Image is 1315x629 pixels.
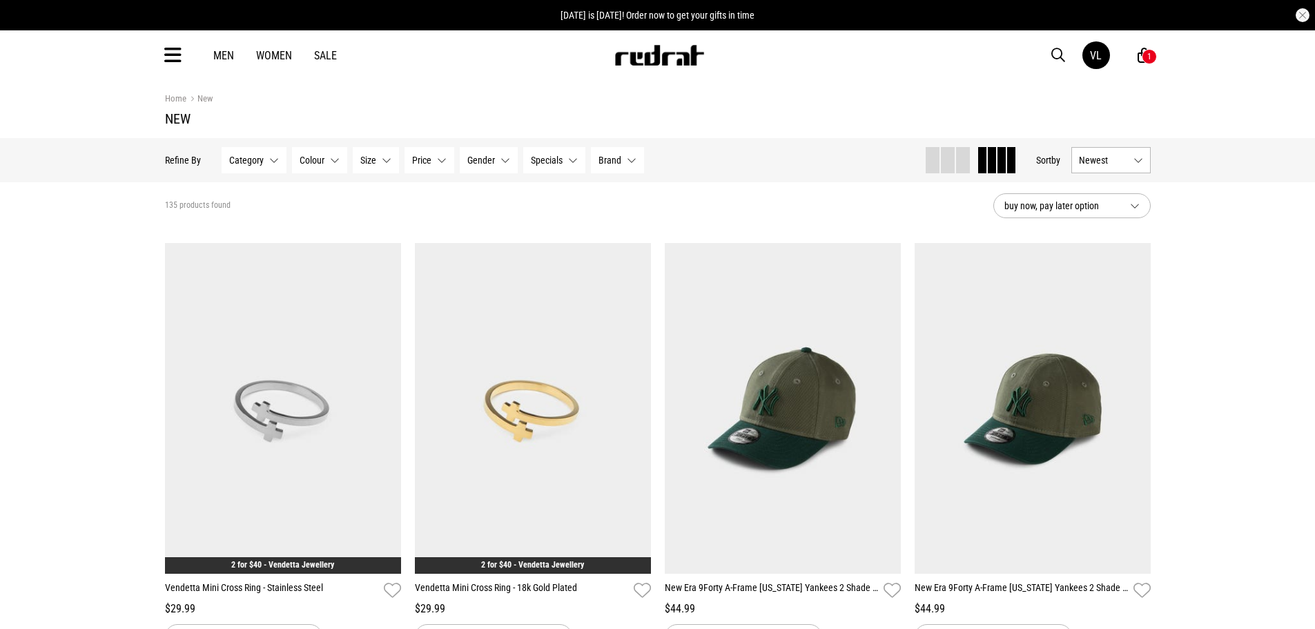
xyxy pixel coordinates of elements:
[915,601,1151,617] div: $44.99
[229,155,264,166] span: Category
[614,45,705,66] img: Redrat logo
[1147,52,1151,61] div: 1
[467,155,495,166] span: Gender
[598,155,621,166] span: Brand
[165,110,1151,127] h1: New
[531,155,563,166] span: Specials
[314,49,337,62] a: Sale
[186,93,213,106] a: New
[915,581,1128,601] a: New Era 9Forty A-Frame [US_STATE] Yankees 2 Shade Wash Cloth Strap Cap - Infa
[11,6,52,47] button: Open LiveChat chat widget
[165,581,378,601] a: Vendetta Mini Cross Ring - Stainless Steel
[415,243,651,574] img: Vendetta Mini Cross Ring - 18k Gold Plated in Gold
[665,601,901,617] div: $44.99
[412,155,431,166] span: Price
[256,49,292,62] a: Women
[1071,147,1151,173] button: Newest
[561,10,754,21] span: [DATE] is [DATE]! Order now to get your gifts in time
[300,155,324,166] span: Colour
[415,581,628,601] a: Vendetta Mini Cross Ring - 18k Gold Plated
[1079,155,1128,166] span: Newest
[665,243,901,574] img: New Era 9forty A-frame New York Yankees 2 Shade Wash Cloth Strap Cap - Kids in Green
[481,560,584,570] a: 2 for $40 - Vendetta Jewellery
[165,93,186,104] a: Home
[165,155,201,166] p: Refine By
[1004,197,1119,214] span: buy now, pay later option
[1036,152,1060,168] button: Sortby
[222,147,286,173] button: Category
[231,560,334,570] a: 2 for $40 - Vendetta Jewellery
[460,147,518,173] button: Gender
[213,49,234,62] a: Men
[665,581,878,601] a: New Era 9Forty A-Frame [US_STATE] Yankees 2 Shade Wash Cloth Strap Cap - Kids
[165,243,401,574] img: Vendetta Mini Cross Ring - Stainless Steel in Silver
[360,155,376,166] span: Size
[292,147,347,173] button: Colour
[415,601,651,617] div: $29.99
[915,243,1151,574] img: New Era 9forty A-frame New York Yankees 2 Shade Wash Cloth Strap Cap - Infa in Green
[405,147,454,173] button: Price
[165,601,401,617] div: $29.99
[1090,49,1102,62] div: VL
[1138,48,1151,63] a: 1
[523,147,585,173] button: Specials
[353,147,399,173] button: Size
[993,193,1151,218] button: buy now, pay later option
[165,200,231,211] span: 135 products found
[1051,155,1060,166] span: by
[591,147,644,173] button: Brand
